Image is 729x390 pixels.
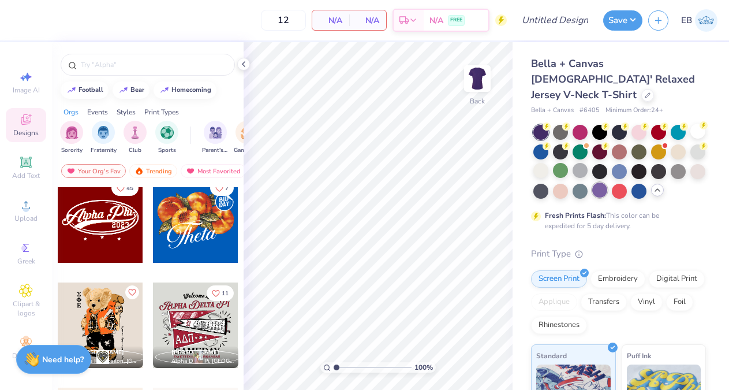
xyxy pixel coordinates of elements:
span: Puff Ink [627,350,651,362]
span: EB [681,14,692,27]
div: filter for Sports [155,121,178,155]
span: Sigma Phi Epsilon, [GEOGRAPHIC_DATA][US_STATE] [76,357,139,366]
button: filter button [124,121,147,155]
div: Screen Print [531,270,587,288]
button: filter button [234,121,260,155]
div: This color can be expedited for 5 day delivery. [545,210,687,231]
div: Styles [117,107,136,117]
div: filter for Fraternity [91,121,117,155]
img: trend_line.gif [67,87,76,94]
div: Trending [129,164,177,178]
span: N/A [319,14,342,27]
span: Alpha Delta Pi, [GEOGRAPHIC_DATA][US_STATE] at [GEOGRAPHIC_DATA] [171,357,234,366]
div: homecoming [171,87,211,93]
span: Decorate [12,351,40,361]
span: Image AI [13,86,40,95]
span: Sorority [61,146,83,155]
img: Parent's Weekend Image [209,126,222,139]
span: Parent's Weekend [202,146,229,155]
a: EB [681,9,717,32]
div: football [78,87,103,93]
div: filter for Club [124,121,147,155]
img: Sports Image [160,126,174,139]
div: Events [87,107,108,117]
div: Back [470,96,485,106]
div: Print Types [144,107,179,117]
span: [PERSON_NAME] [76,348,124,356]
button: Like [207,285,234,301]
span: Game Day [234,146,260,155]
img: Club Image [129,126,141,139]
strong: Need help? [42,354,84,365]
span: [PERSON_NAME] [171,348,219,356]
span: N/A [356,14,379,27]
img: Back [466,67,489,90]
span: N/A [429,14,443,27]
img: trending.gif [134,167,144,175]
button: homecoming [154,81,216,99]
span: Fraternity [91,146,117,155]
span: 7 [225,185,229,191]
div: Foil [666,294,693,311]
div: Vinyl [630,294,663,311]
img: Emma Burke [695,9,717,32]
div: Transfers [581,294,627,311]
span: Bella + Canvas [DEMOGRAPHIC_DATA]' Relaxed Jersey V-Neck T-Shirt [531,57,695,102]
div: Print Type [531,247,706,261]
span: Designs [13,128,39,138]
button: filter button [155,121,178,155]
button: filter button [60,121,83,155]
span: Standard [536,350,567,362]
img: trend_line.gif [160,87,169,94]
span: Minimum Order: 24 + [605,106,663,116]
button: Like [111,180,139,196]
span: 11 [222,291,229,296]
button: filter button [202,121,229,155]
span: Upload [14,214,38,223]
span: Sports [158,146,176,155]
button: football [61,81,109,99]
button: filter button [91,121,117,155]
span: 100 % [414,362,433,373]
div: Digital Print [649,270,705,288]
strong: Fresh Prints Flash: [545,211,606,220]
div: Applique [531,294,577,311]
span: Club [129,146,141,155]
span: Greek [17,257,35,266]
button: Like [125,285,139,299]
img: trend_line.gif [119,87,128,94]
div: Most Favorited [181,164,246,178]
span: Bella + Canvas [531,106,574,116]
input: Untitled Design [513,9,597,32]
div: filter for Game Day [234,121,260,155]
img: Game Day Image [241,126,254,139]
div: Embroidery [590,270,645,288]
div: filter for Parent's Weekend [202,121,229,155]
input: – – [261,10,306,31]
div: Orgs [63,107,78,117]
button: bear [113,81,149,99]
span: FREE [450,16,462,24]
button: Save [603,10,642,31]
span: # 6405 [580,106,600,116]
span: Add Text [12,171,40,180]
span: 45 [126,185,133,191]
div: Rhinestones [531,317,587,334]
div: bear [130,87,144,93]
div: filter for Sorority [60,121,83,155]
div: Your Org's Fav [61,164,126,178]
img: Sorority Image [65,126,78,139]
img: Fraternity Image [97,126,110,139]
span: Clipart & logos [6,299,46,318]
img: most_fav.gif [186,167,195,175]
img: most_fav.gif [66,167,76,175]
input: Try "Alpha" [80,59,227,70]
button: Like [210,180,234,196]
